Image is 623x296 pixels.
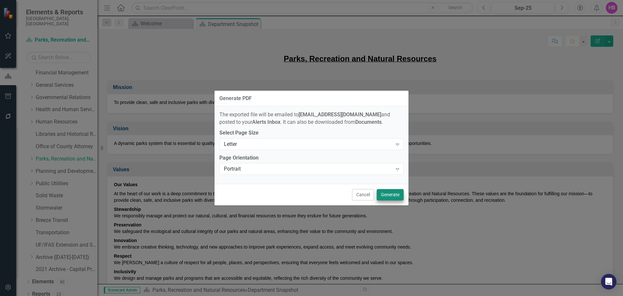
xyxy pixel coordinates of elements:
strong: Alerts Inbox [252,119,280,125]
div: Generate PDF [219,96,252,101]
span: The exported file will be emailed to and posted to your . It can also be downloaded from . [219,111,390,125]
label: Page Orientation [219,154,404,162]
button: Cancel [352,189,374,200]
div: Portrait [224,165,392,173]
label: Select Page Size [219,129,404,137]
button: Generate [377,189,404,200]
div: Letter [224,140,392,148]
div: Open Intercom Messenger [601,274,617,290]
strong: [EMAIL_ADDRESS][DOMAIN_NAME] [299,111,381,118]
strong: Documents [355,119,382,125]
